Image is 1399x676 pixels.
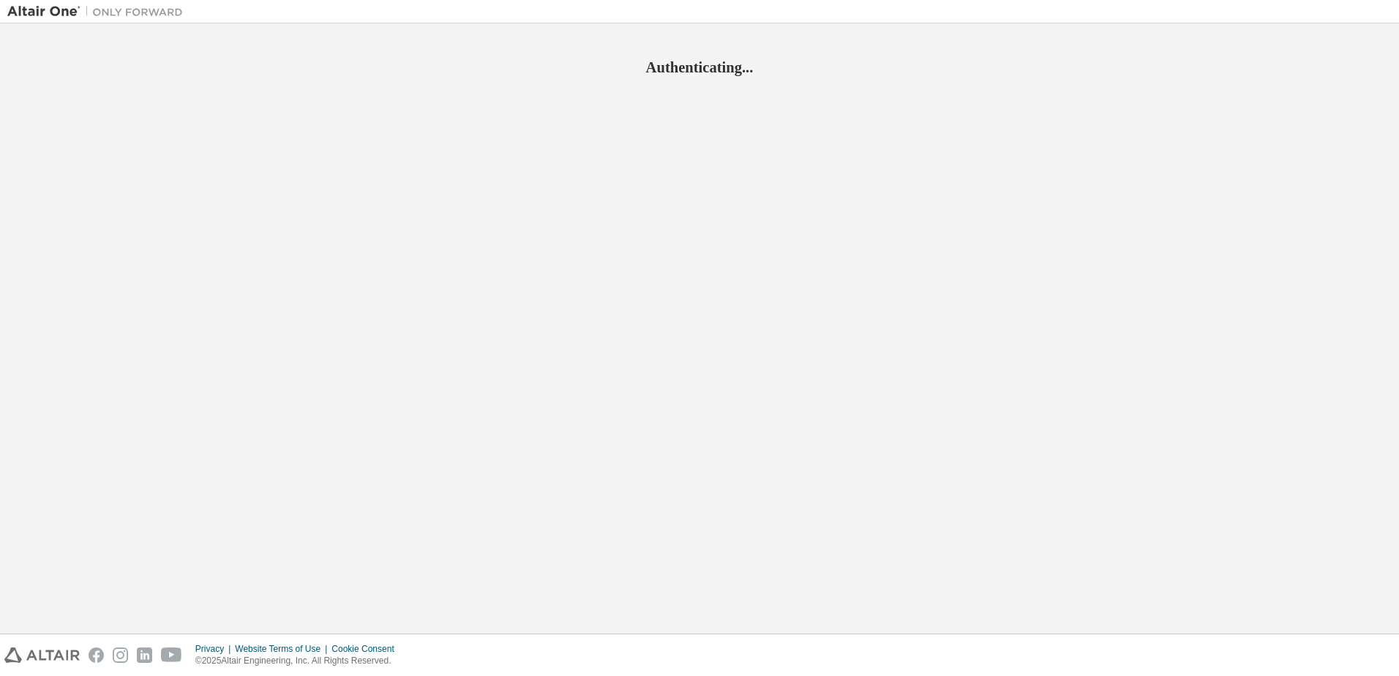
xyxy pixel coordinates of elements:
div: Website Terms of Use [235,643,331,655]
h2: Authenticating... [7,58,1392,77]
img: linkedin.svg [137,647,152,663]
div: Privacy [195,643,235,655]
img: instagram.svg [113,647,128,663]
img: Altair One [7,4,190,19]
img: altair_logo.svg [4,647,80,663]
img: youtube.svg [161,647,182,663]
p: © 2025 Altair Engineering, Inc. All Rights Reserved. [195,655,403,667]
img: facebook.svg [89,647,104,663]
div: Cookie Consent [331,643,402,655]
